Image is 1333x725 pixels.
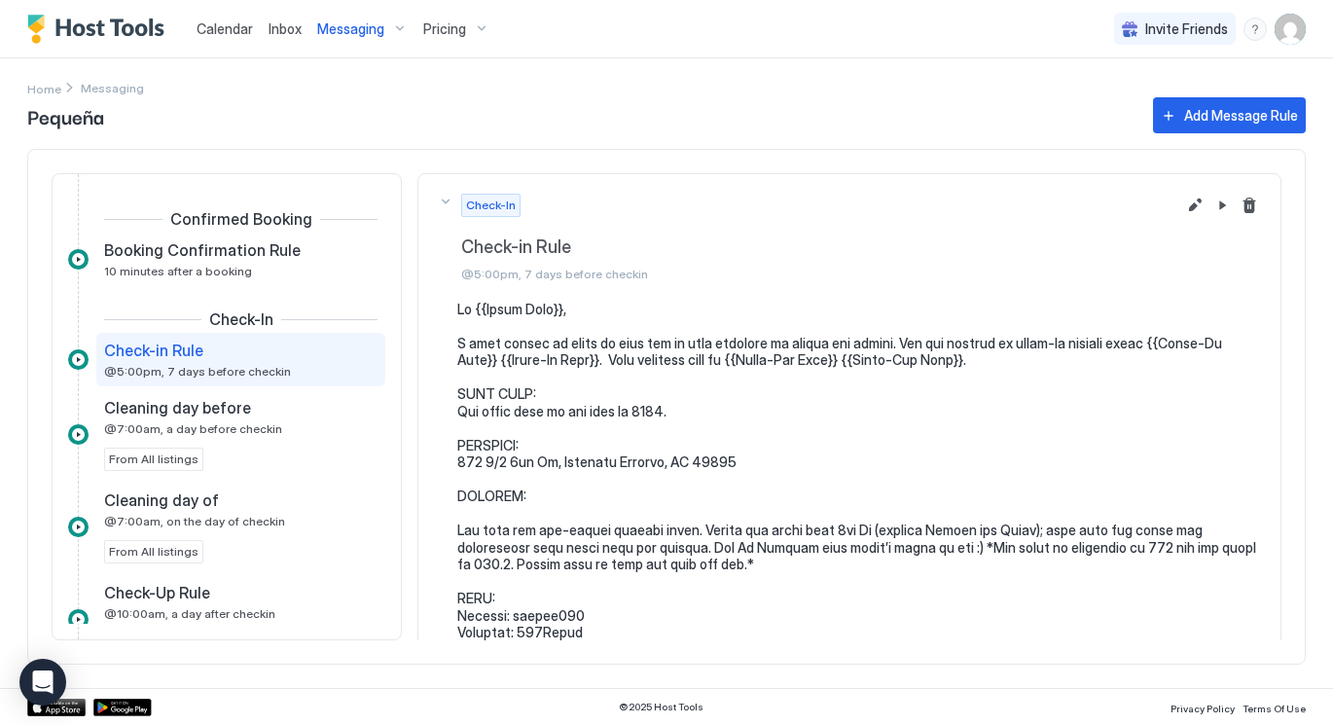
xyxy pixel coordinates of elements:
span: Cleaning day of [104,490,219,510]
div: Add Message Rule [1184,105,1298,126]
span: Invite Friends [1145,20,1228,38]
span: @7:00am, on the day of checkin [104,514,285,528]
span: Check-in Rule [104,341,203,360]
button: Check-InCheck-in Rule@5:00pm, 7 days before checkinEdit message rulePause Message RuleDelete mess... [418,174,1280,301]
span: Privacy Policy [1171,703,1235,714]
div: menu [1243,18,1267,41]
span: Confirmed Booking [170,209,312,229]
span: Calendar [197,20,253,37]
span: @7:00am, a day before checkin [104,421,282,436]
button: Edit message rule [1183,194,1207,217]
span: @5:00pm, 7 days before checkin [461,267,1175,281]
span: From All listings [109,451,198,468]
span: Inbox [269,20,302,37]
span: Check-in Rule [461,236,1175,259]
a: App Store [27,699,86,716]
span: Pequeña [27,101,1134,130]
span: Check-In [466,197,516,214]
button: Pause Message Rule [1210,194,1234,217]
span: Cleaning day before [104,398,251,417]
a: Inbox [269,18,302,39]
a: Home [27,78,61,98]
a: Privacy Policy [1171,697,1235,717]
span: Pricing [423,20,466,38]
span: Messaging [317,20,384,38]
span: Terms Of Use [1243,703,1306,714]
button: Add Message Rule [1153,97,1306,133]
span: From All listings [109,543,198,561]
span: 10 minutes after a booking [104,264,252,278]
span: © 2025 Host Tools [619,701,703,713]
a: Google Play Store [93,699,152,716]
div: Breadcrumb [27,78,61,98]
a: Host Tools Logo [27,15,173,44]
span: Check-Up Rule [104,583,210,602]
span: Booking Confirmation Rule [104,240,301,260]
span: Home [27,82,61,96]
div: Open Intercom Messenger [19,659,66,706]
span: Check-In [209,309,273,329]
a: Terms Of Use [1243,697,1306,717]
div: User profile [1275,14,1306,45]
span: @10:00am, a day after checkin [104,606,275,621]
span: Breadcrumb [81,81,144,95]
a: Calendar [197,18,253,39]
span: @5:00pm, 7 days before checkin [104,364,291,379]
button: Delete message rule [1238,194,1261,217]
